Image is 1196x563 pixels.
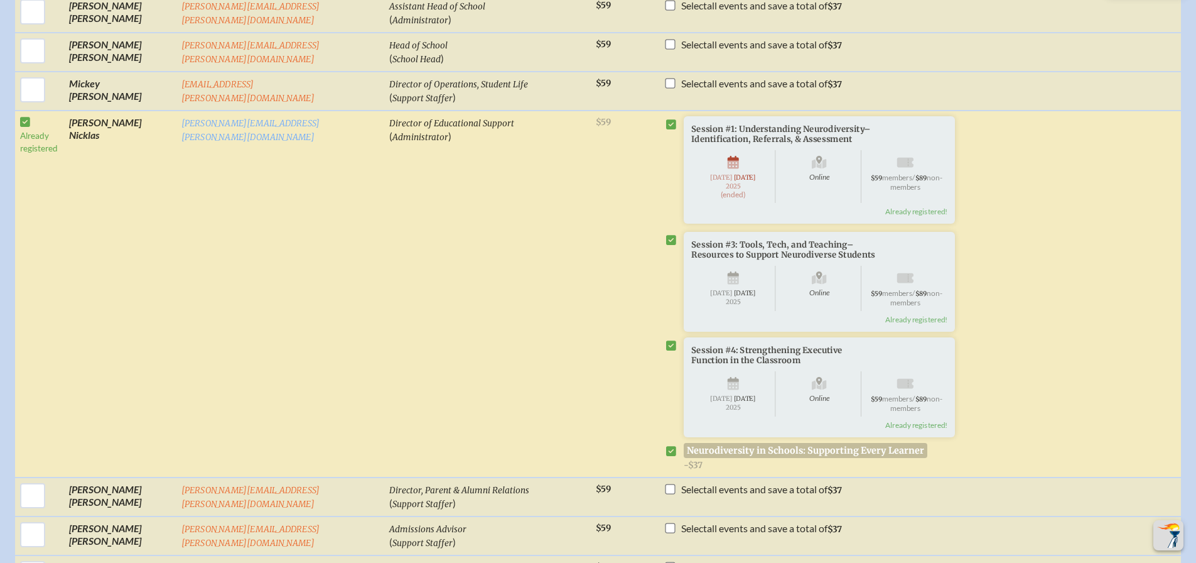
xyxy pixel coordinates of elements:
span: School Head [392,54,441,65]
img: To the top [1156,523,1181,548]
td: [PERSON_NAME] [PERSON_NAME] [64,33,176,72]
span: Select [681,77,707,89]
span: ( [389,130,392,142]
span: $59 [871,174,882,182]
span: Online [777,266,861,311]
span: / [912,394,915,403]
span: ) [453,497,456,509]
span: $59 [871,290,882,298]
span: Online [777,371,861,417]
span: non-members [890,173,942,191]
a: [PERSON_NAME][EMAIL_ADDRESS][PERSON_NAME][DOMAIN_NAME] [181,524,320,549]
span: Select [681,483,707,495]
span: $59 [871,395,882,403]
span: Director, Parent & Alumni Relations [389,485,529,496]
span: [DATE] [734,290,756,298]
span: [DATE] [710,395,732,403]
span: [DATE] [710,173,732,182]
span: Assistant Head of School [389,1,485,12]
span: ( [389,13,392,25]
span: ( [389,497,392,509]
span: Support Staffer [392,93,453,104]
span: Director of Operations, Student Life [389,79,528,90]
span: $59 [596,484,611,495]
span: Session #3: Tools, Tech, and Teaching–Resources to Support Neurodiverse Students [691,239,875,260]
span: (ended) [721,190,746,199]
span: $37 [827,485,842,496]
span: ) [448,130,451,142]
span: $89 [915,290,927,298]
a: [PERSON_NAME][EMAIL_ADDRESS][PERSON_NAME][DOMAIN_NAME] [181,40,320,65]
span: ) [453,536,456,548]
span: ) [448,13,451,25]
td: [PERSON_NAME] [PERSON_NAME] [64,478,176,517]
a: [PERSON_NAME][EMAIL_ADDRESS][PERSON_NAME][DOMAIN_NAME] [181,485,320,510]
span: ) [453,91,456,103]
span: $37 [827,40,842,51]
span: Already registered! [885,315,947,324]
span: Head of School [389,40,448,51]
span: Select [681,522,707,534]
a: [PERSON_NAME][EMAIL_ADDRESS][PERSON_NAME][DOMAIN_NAME] [181,1,320,26]
span: members [882,394,912,403]
span: Already registered! [885,420,947,430]
p: all events and save a total of [681,483,842,496]
span: Admissions Advisor [389,524,466,535]
span: Director of Educational Support [389,118,514,129]
p: all events and save a total of [681,38,842,51]
a: [EMAIL_ADDRESS][PERSON_NAME][DOMAIN_NAME] [181,79,315,104]
span: members [882,288,912,297]
span: Administrator [392,15,448,26]
span: Session #1: Understanding Neurodiversity–Identification, Referrals, & Assessment [691,124,871,145]
span: Support Staffer [392,499,453,510]
span: [DATE] [710,290,732,298]
span: $37 [827,1,842,12]
span: [DATE] [734,173,756,182]
span: Support Staffer [392,538,453,549]
td: [PERSON_NAME] [PERSON_NAME] [64,517,176,555]
span: members [882,173,912,182]
span: $89 [915,395,927,403]
span: $37 [827,524,842,535]
span: Online [777,150,861,203]
span: / [912,173,915,182]
span: 2025 [699,404,767,411]
span: ( [389,52,392,64]
span: non-members [890,394,942,412]
span: [DATE] [734,395,756,403]
p: all events and save a total of [681,522,842,535]
span: $59 [596,78,611,89]
td: [PERSON_NAME] Nicklas [64,111,176,478]
span: Session #4: Strengthening Executive Function in the Classroom [691,345,843,366]
span: $59 [596,523,611,533]
span: Already registered! [885,207,947,216]
p: all events and save a total of [681,77,842,90]
span: Administrator [392,132,448,143]
span: 2025 [699,183,767,190]
span: $89 [915,174,927,182]
span: non-members [890,288,942,307]
p: Neurodiversity in Schools: Supporting Every Learner [684,443,928,458]
span: 2025 [699,298,767,305]
span: $37 [827,79,842,90]
td: Mickey [PERSON_NAME] [64,72,176,111]
span: / [912,288,915,297]
span: ) [441,52,444,64]
span: $59 [596,39,611,50]
span: ( [389,91,392,103]
a: [PERSON_NAME][EMAIL_ADDRESS][PERSON_NAME][DOMAIN_NAME] [181,118,320,143]
span: Select [681,38,707,50]
span: ( [389,536,392,548]
button: Scroll Top [1153,520,1183,550]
